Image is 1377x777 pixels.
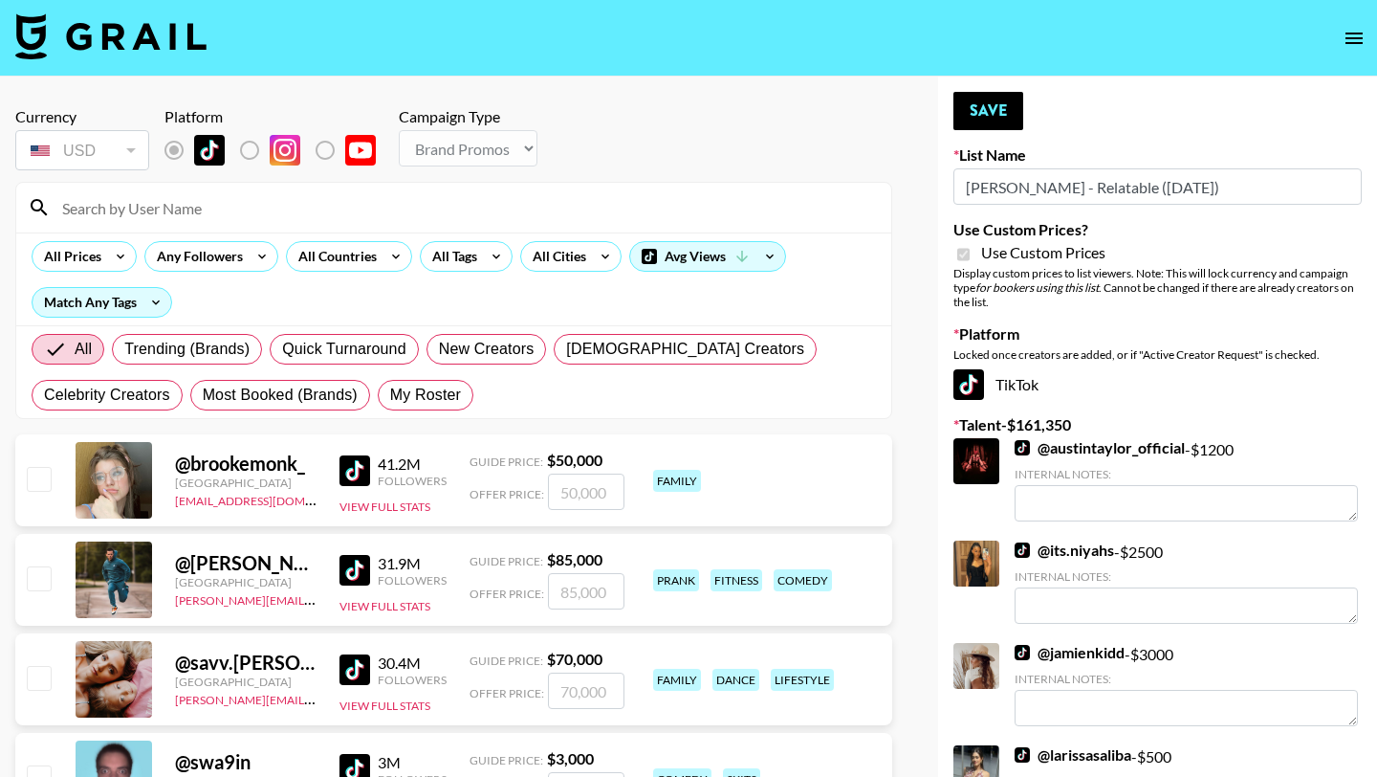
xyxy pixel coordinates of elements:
div: Match Any Tags [33,288,171,317]
strong: $ 3,000 [547,749,594,767]
span: Celebrity Creators [44,384,170,407]
span: Most Booked (Brands) [203,384,358,407]
div: Internal Notes: [1015,467,1358,481]
span: Trending (Brands) [124,338,250,361]
span: Quick Turnaround [282,338,406,361]
div: Followers [378,573,447,588]
div: lifestyle [771,669,834,691]
div: @ swa9in [175,750,317,774]
img: TikTok [194,135,225,166]
label: Talent - $ 161,350 [953,415,1362,434]
a: @its.niyahs [1015,541,1114,560]
span: All [75,338,92,361]
button: Save [953,92,1023,130]
div: Campaign Type [399,107,537,126]
div: dance [712,669,759,691]
button: View Full Stats [339,499,430,514]
a: @austintaylor_official [1015,438,1185,457]
div: family [653,470,701,492]
div: family [653,669,701,691]
div: All Tags [421,242,481,271]
div: [GEOGRAPHIC_DATA] [175,675,317,689]
div: List locked to TikTok. [164,130,391,170]
div: 3M [378,753,447,772]
div: - $ 3000 [1015,643,1358,726]
span: Guide Price: [470,753,543,767]
button: View Full Stats [339,599,430,613]
a: [PERSON_NAME][EMAIL_ADDRESS][DOMAIN_NAME] [175,689,458,707]
span: Guide Price: [470,654,543,668]
div: Currency [15,107,149,126]
img: TikTok [339,555,370,586]
label: Use Custom Prices? [953,220,1362,239]
span: [DEMOGRAPHIC_DATA] Creators [566,338,804,361]
div: Display custom prices to list viewers. Note: This will lock currency and campaign type . Cannot b... [953,266,1362,309]
img: TikTok [1015,543,1030,558]
div: 41.2M [378,455,447,474]
img: Grail Talent [15,13,207,59]
div: Any Followers [145,242,247,271]
input: Search by User Name [51,192,880,223]
div: Followers [378,673,447,687]
button: open drawer [1335,19,1373,57]
img: TikTok [1015,645,1030,660]
div: Currency is locked to USD [15,126,149,174]
div: - $ 1200 [1015,438,1358,522]
img: Instagram [270,135,300,166]
input: 85,000 [548,573,624,610]
a: @larissasaliba [1015,745,1131,765]
span: Guide Price: [470,554,543,568]
span: Use Custom Prices [981,243,1105,262]
div: USD [19,134,145,167]
div: TikTok [953,369,1362,400]
input: 50,000 [548,474,624,510]
strong: $ 85,000 [547,550,602,568]
div: comedy [774,569,832,591]
strong: $ 50,000 [547,451,602,469]
a: @jamienkidd [1015,643,1125,662]
div: Followers [378,474,447,488]
strong: $ 70,000 [547,650,602,668]
div: Internal Notes: [1015,569,1358,584]
div: [GEOGRAPHIC_DATA] [175,575,317,589]
span: Offer Price: [470,587,544,601]
div: @ savv.[PERSON_NAME] [175,651,317,675]
span: Offer Price: [470,487,544,501]
input: 70,000 [548,673,624,709]
div: All Cities [521,242,590,271]
div: [GEOGRAPHIC_DATA] [175,476,317,490]
span: New Creators [439,338,535,361]
div: @ brookemonk_ [175,452,317,476]
em: for bookers using this list [975,280,1099,295]
span: Guide Price: [470,455,543,469]
button: View Full Stats [339,699,430,713]
div: 30.4M [378,654,447,673]
span: Offer Price: [470,686,544,700]
img: TikTok [1015,747,1030,763]
a: [EMAIL_ADDRESS][DOMAIN_NAME] [175,490,367,508]
div: 31.9M [378,554,447,573]
div: Internal Notes: [1015,672,1358,686]
div: - $ 2500 [1015,541,1358,624]
div: Platform [164,107,391,126]
img: TikTok [1015,440,1030,455]
div: Locked once creators are added, or if "Active Creator Request" is checked. [953,347,1362,362]
div: prank [653,569,699,591]
div: All Countries [287,242,381,271]
label: Platform [953,324,1362,344]
img: YouTube [345,135,376,166]
img: TikTok [339,455,370,486]
label: List Name [953,145,1362,165]
img: TikTok [953,369,984,400]
div: Avg Views [630,242,785,271]
div: @ [PERSON_NAME].[PERSON_NAME] [175,551,317,575]
div: All Prices [33,242,105,271]
div: fitness [710,569,762,591]
img: TikTok [339,655,370,685]
a: [PERSON_NAME][EMAIL_ADDRESS][DOMAIN_NAME] [175,589,458,608]
span: My Roster [390,384,461,407]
